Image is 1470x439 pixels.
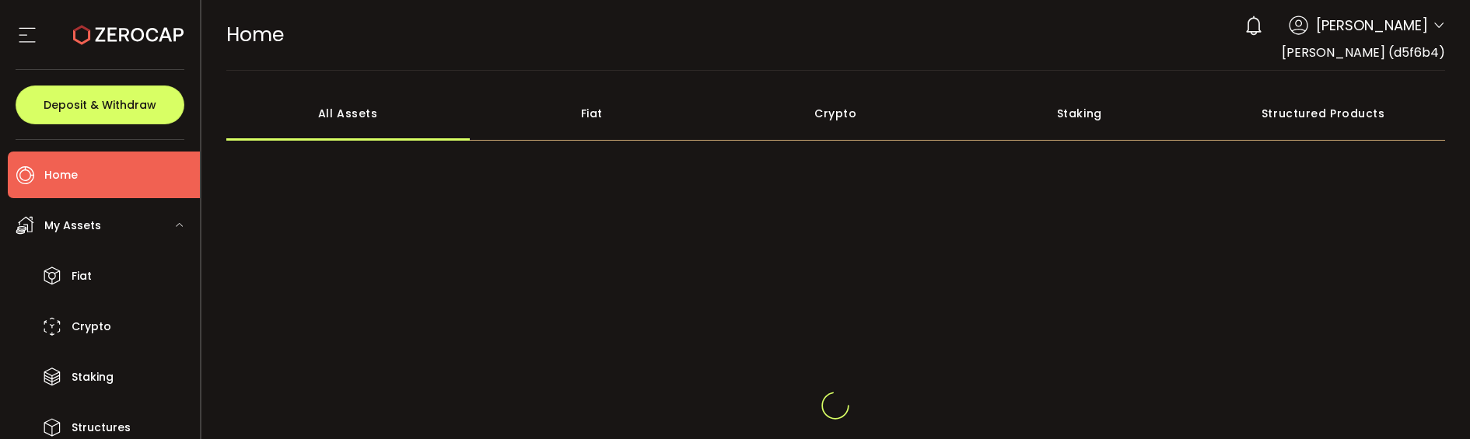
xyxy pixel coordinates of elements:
[470,86,714,141] div: Fiat
[226,21,284,48] span: Home
[1316,15,1428,36] span: [PERSON_NAME]
[16,85,184,124] button: Deposit & Withdraw
[226,86,471,141] div: All Assets
[957,86,1202,141] div: Staking
[44,99,156,110] span: Deposit & Withdraw
[72,265,92,287] span: Fiat
[72,416,131,439] span: Structures
[1202,86,1446,141] div: Structured Products
[44,214,101,237] span: My Assets
[72,366,114,388] span: Staking
[44,164,78,186] span: Home
[1282,44,1445,61] span: [PERSON_NAME] (d5f6b4)
[72,315,111,338] span: Crypto
[714,86,958,141] div: Crypto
